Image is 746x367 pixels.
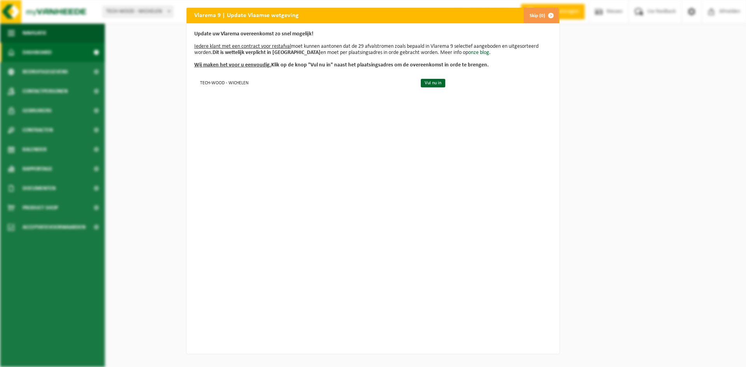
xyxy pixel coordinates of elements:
[213,50,321,56] b: Dit is wettelijk verplicht in [GEOGRAPHIC_DATA]
[194,62,489,68] b: Klik op de knop "Vul nu in" naast het plaatsingsadres om de overeenkomst in orde te brengen.
[194,43,291,49] u: Iedere klant met een contract voor restafval
[186,8,307,23] h2: Vlarema 9 | Update Vlaamse wetgeving
[194,76,414,89] td: TECH-WOOD - WICHELEN
[194,31,552,68] p: moet kunnen aantonen dat de 29 afvalstromen zoals bepaald in Vlarema 9 selectief aangeboden en ui...
[194,31,314,37] b: Update uw Vlarema overeenkomst zo snel mogelijk!
[468,50,491,56] a: onze blog.
[523,8,559,23] button: Skip (0)
[4,350,130,367] iframe: chat widget
[421,79,445,87] a: Vul nu in
[194,62,271,68] u: Wij maken het voor u eenvoudig.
